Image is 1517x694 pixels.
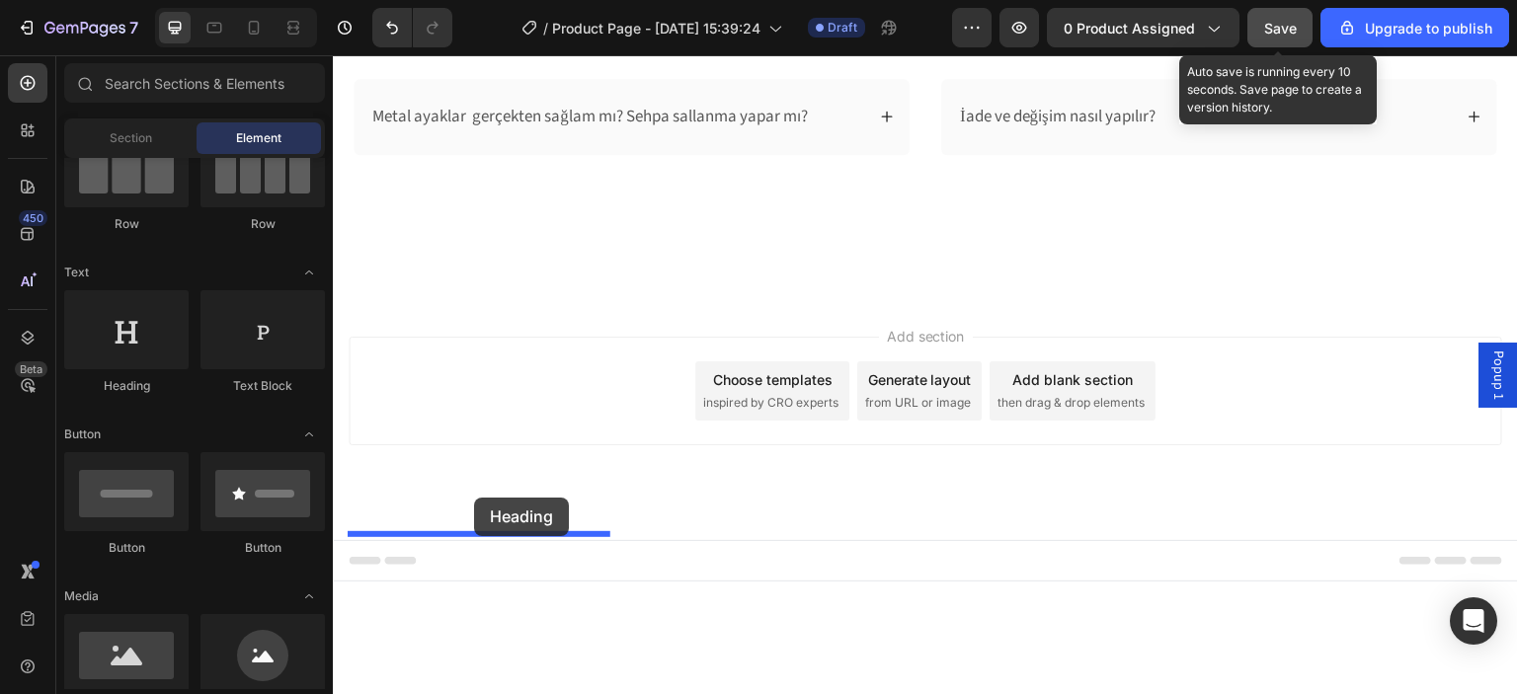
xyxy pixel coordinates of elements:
span: Save [1264,20,1297,37]
div: Text Block [200,377,325,395]
div: Upgrade to publish [1337,18,1492,39]
input: Search Sections & Elements [64,63,325,103]
span: Section [110,129,152,147]
button: 7 [8,8,147,47]
iframe: Design area [333,55,1517,694]
span: Toggle open [293,257,325,288]
p: 7 [129,16,138,39]
span: 0 product assigned [1064,18,1195,39]
span: Product Page - [DATE] 15:39:24 [552,18,760,39]
span: Button [64,425,101,443]
span: Popup 1 [1156,295,1175,345]
div: Button [64,539,189,557]
div: Row [64,215,189,233]
span: Element [236,129,281,147]
div: Heading [64,377,189,395]
button: 0 product assigned [1047,8,1239,47]
span: Draft [828,19,857,37]
div: Beta [15,361,47,377]
span: Media [64,587,99,605]
div: 450 [19,210,47,226]
span: Toggle open [293,419,325,450]
div: Open Intercom Messenger [1450,597,1497,645]
span: Text [64,264,89,281]
div: Undo/Redo [372,8,452,47]
button: Save [1247,8,1313,47]
div: Row [200,215,325,233]
span: / [543,18,548,39]
span: Toggle open [293,580,325,612]
div: Button [200,539,325,557]
button: Upgrade to publish [1320,8,1509,47]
